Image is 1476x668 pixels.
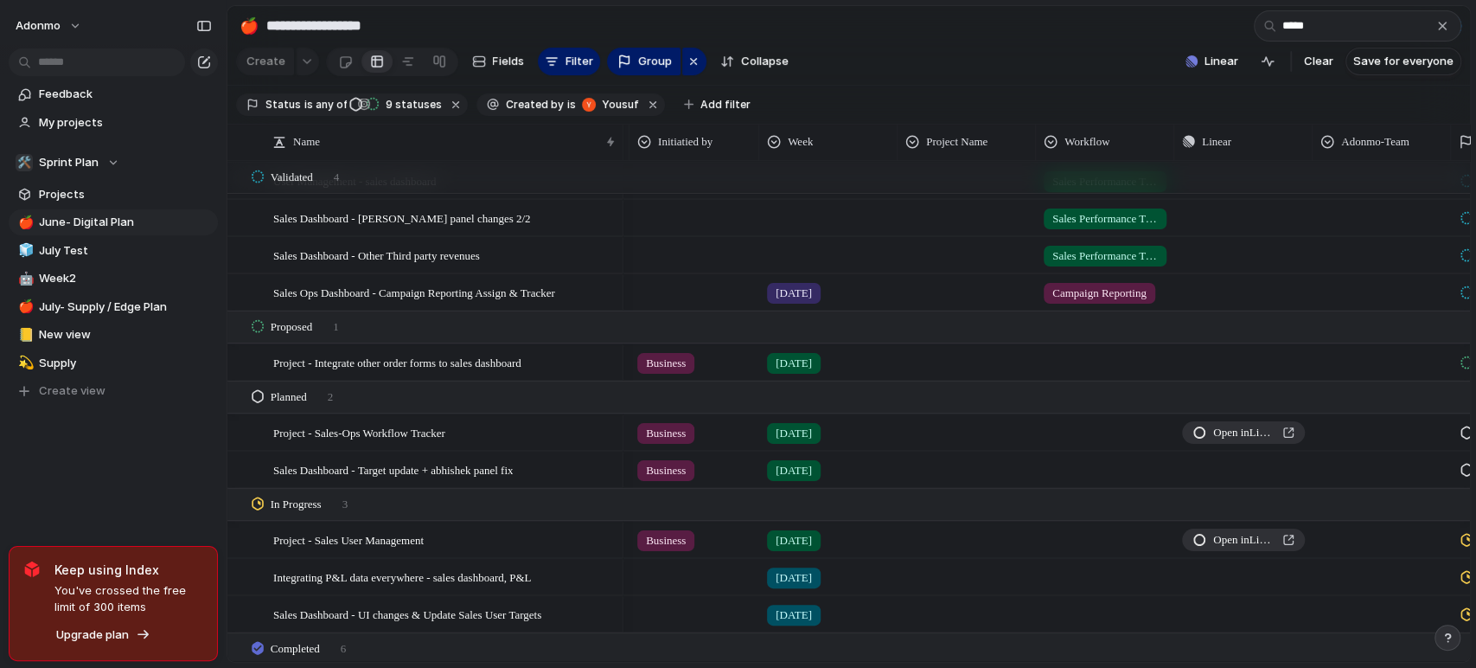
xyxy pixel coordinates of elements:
[16,17,61,35] span: Adonmo
[18,213,30,233] div: 🍎
[54,561,203,579] span: Keep using Index
[1204,53,1238,70] span: Linear
[301,95,350,114] button: isany of
[1182,529,1305,551] a: Open inLinear
[273,459,513,479] span: Sales Dashboard - Target update + abhishek panel fix
[271,389,307,406] span: Planned
[273,604,541,624] span: Sales Dashboard - UI changes & Update Sales User Targets
[333,318,339,336] span: 1
[9,378,218,404] button: Create view
[271,169,313,186] span: Validated
[1213,531,1275,549] span: Open in Linear
[51,623,156,647] button: Upgrade plan
[39,114,212,132] span: My projects
[607,48,680,75] button: Group
[9,150,218,176] button: 🛠️Sprint Plan
[304,97,313,112] span: is
[646,462,686,479] span: Business
[1179,48,1245,74] button: Linear
[39,186,212,203] span: Projects
[39,86,212,103] span: Feedback
[39,355,212,372] span: Supply
[674,93,761,117] button: Add filter
[328,389,334,406] span: 2
[1052,285,1147,302] span: Campaign Reporting
[334,169,340,186] span: 4
[9,294,218,320] a: 🍎July- Supply / Edge Plan
[1052,210,1158,228] span: Sales Performance Tracker
[1052,247,1158,265] span: Sales Performance Tracker
[9,322,218,348] a: 📒New view
[9,209,218,235] a: 🍎June- Digital Plan
[1064,133,1109,151] span: Workflow
[313,97,347,112] span: any of
[348,95,445,114] button: 9 statuses
[506,97,564,112] span: Created by
[235,12,263,40] button: 🍎
[39,382,105,400] span: Create view
[18,269,30,289] div: 🤖
[39,326,212,344] span: New view
[8,12,91,40] button: Adonmo
[273,282,555,302] span: Sales Ops Dashboard - Campaign Reporting Assign & Tracker
[39,214,212,231] span: June- Digital Plan
[776,285,812,302] span: [DATE]
[565,53,593,70] span: Filter
[9,238,218,264] a: 🧊July Test
[9,81,218,107] a: Feedback
[39,242,212,260] span: July Test
[380,98,395,111] span: 9
[18,325,30,345] div: 📒
[567,97,576,112] span: is
[16,355,33,372] button: 💫
[602,97,639,112] span: Yousuf
[273,352,521,372] span: Project - Integrate other order forms to sales dashboard
[265,97,301,112] span: Status
[240,14,259,37] div: 🍎
[9,266,218,292] a: 🤖Week2
[9,182,218,208] a: Projects
[1304,53,1333,70] span: Clear
[646,425,686,442] span: Business
[776,462,812,479] span: [DATE]
[646,532,686,549] span: Business
[638,53,672,70] span: Group
[776,532,812,549] span: [DATE]
[16,326,33,344] button: 📒
[658,133,712,151] span: Initiatied by
[9,350,218,376] a: 💫Supply
[713,48,796,75] button: Collapse
[54,582,203,616] span: You've crossed the free limit of 300 items
[493,53,524,70] span: Fields
[776,607,812,624] span: [DATE]
[16,270,33,287] button: 🤖
[1297,48,1340,75] button: Clear
[18,297,30,317] div: 🍎
[271,640,320,658] span: Completed
[273,208,531,228] span: Sales Dashboard - [PERSON_NAME] panel changes 2/2
[341,640,347,658] span: 6
[578,95,642,114] button: Yousuf
[1202,133,1231,151] span: Linear
[18,353,30,373] div: 💫
[56,626,129,644] span: Upgrade plan
[39,154,99,171] span: Sprint Plan
[788,133,813,151] span: Week
[271,496,322,513] span: In Progress
[273,422,445,442] span: Project - Sales-Ops Workflow Tracker
[1213,424,1275,441] span: Open in Linear
[342,496,348,513] span: 3
[1182,421,1305,444] a: Open inLinear
[18,241,30,260] div: 🧊
[293,133,320,151] span: Name
[776,425,812,442] span: [DATE]
[273,245,480,265] span: Sales Dashboard - Other Third party revenues
[16,214,33,231] button: 🍎
[16,242,33,260] button: 🧊
[39,270,212,287] span: Week2
[16,154,33,171] div: 🛠️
